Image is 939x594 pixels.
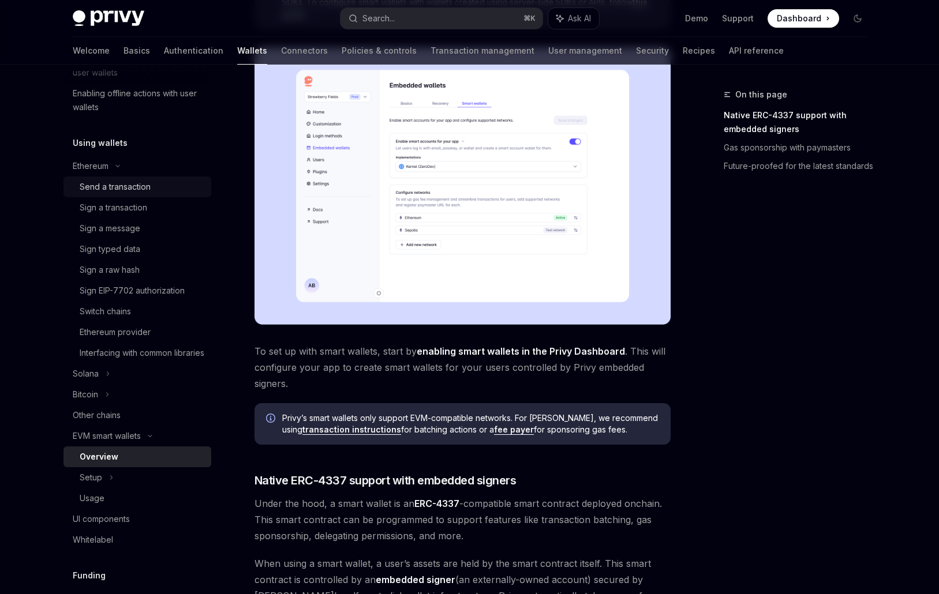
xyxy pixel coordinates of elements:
a: API reference [729,37,784,65]
h5: Using wallets [73,136,128,150]
svg: Info [266,413,278,425]
div: Overview [80,450,118,464]
div: Other chains [73,408,121,422]
div: Sign typed data [80,242,140,256]
a: Usage [63,488,211,509]
div: UI components [73,512,130,526]
a: Interfacing with common libraries [63,343,211,363]
a: Native ERC-4337 support with embedded signers [724,106,876,138]
a: Transaction management [431,37,534,65]
img: dark logo [73,10,144,27]
div: Interfacing with common libraries [80,346,204,360]
span: On this page [735,88,787,101]
a: Enabling offline actions with user wallets [63,83,211,118]
span: ⌘ K [523,14,536,23]
div: Search... [362,12,395,25]
span: Ask AI [568,13,591,24]
a: Future-proofed for the latest standards [724,157,876,175]
div: Ethereum [73,159,109,173]
div: Send a transaction [80,180,151,194]
a: Sign EIP-7702 authorization [63,280,211,301]
a: Demo [685,13,708,24]
a: Sign a message [63,218,211,239]
a: Support [722,13,754,24]
div: Enabling offline actions with user wallets [73,87,204,114]
a: Other chains [63,405,211,426]
a: Gas sponsorship with paymasters [724,138,876,157]
a: Recipes [683,37,715,65]
a: Basics [124,37,150,65]
a: Connectors [281,37,328,65]
div: EVM smart wallets [73,429,141,443]
div: Sign a transaction [80,201,147,215]
a: ERC-4337 [414,498,459,510]
a: Overview [63,446,211,467]
div: Solana [73,367,99,381]
a: Welcome [73,37,110,65]
button: Search...⌘K [341,8,543,29]
div: Sign a raw hash [80,263,140,277]
div: Switch chains [80,304,131,318]
a: Switch chains [63,301,211,322]
a: Wallets [237,37,267,65]
div: Bitcoin [73,388,98,401]
a: Ethereum provider [63,322,211,343]
h5: Funding [73,569,106,582]
span: Privy’s smart wallets only support EVM-compatible networks. For [PERSON_NAME], we recommend using... [282,412,659,435]
a: Send a transaction [63,176,211,197]
div: Ethereum provider [80,325,151,339]
span: Dashboard [777,13,821,24]
span: To set up with smart wallets, start by . This will configure your app to create smart wallets for... [255,343,671,392]
a: Authentication [164,37,223,65]
button: Toggle dark mode [848,9,867,28]
img: Sample enable smart wallets [255,47,671,325]
a: UI components [63,509,211,529]
div: Whitelabel [73,533,113,547]
button: Ask AI [548,8,599,29]
a: User management [548,37,622,65]
a: Dashboard [768,9,839,28]
a: transaction instructions [302,424,401,435]
a: Sign a transaction [63,197,211,218]
div: Sign a message [80,221,140,235]
strong: embedded signer [376,574,455,585]
span: Under the hood, a smart wallet is an -compatible smart contract deployed onchain. This smart cont... [255,495,671,544]
div: Sign EIP-7702 authorization [80,284,185,298]
a: Sign a raw hash [63,260,211,280]
span: Native ERC-4337 support with embedded signers [255,472,517,488]
a: fee payer [494,424,534,435]
a: enabling smart wallets in the Privy Dashboard [417,345,625,358]
a: Security [636,37,669,65]
a: Sign typed data [63,239,211,260]
div: Usage [80,491,104,505]
a: Policies & controls [342,37,417,65]
div: Setup [80,471,102,484]
a: Whitelabel [63,529,211,550]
